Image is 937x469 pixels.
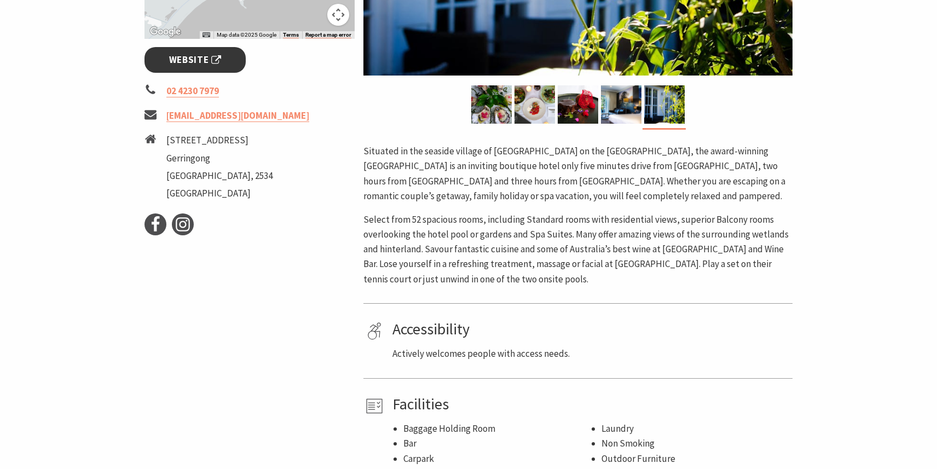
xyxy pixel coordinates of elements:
span: Map data ©2025 Google [217,32,276,38]
a: Report a map error [305,32,351,38]
li: Carpark [403,451,591,466]
img: Google [147,25,183,39]
button: Map camera controls [327,4,349,26]
li: Laundry [601,421,789,436]
img: Bella Char Dining [471,85,512,124]
span: Website [169,53,222,67]
li: [GEOGRAPHIC_DATA], 2534 [166,169,273,183]
img: Restaurant [644,85,685,124]
a: [EMAIL_ADDRESS][DOMAIN_NAME] [166,109,309,122]
h4: Facilities [392,395,789,414]
p: Situated in the seaside village of [GEOGRAPHIC_DATA] on the [GEOGRAPHIC_DATA], the award-winning ... [363,144,793,204]
li: [GEOGRAPHIC_DATA] [166,186,273,201]
p: Actively welcomes people with access needs. [392,346,789,361]
img: Bella Char Dining [514,85,555,124]
li: Gerringong [166,151,273,166]
img: Bella Char Dining [558,85,598,124]
button: Keyboard shortcuts [203,31,210,39]
li: [STREET_ADDRESS] [166,133,273,148]
li: Baggage Holding Room [403,421,591,436]
li: Outdoor Furniture [601,451,789,466]
h4: Accessibility [392,320,789,339]
img: Mercure Gerringong Rooms [601,85,641,124]
li: Bar [403,436,591,451]
a: 02 4230 7979 [166,85,219,97]
a: Terms (opens in new tab) [283,32,299,38]
a: Open this area in Google Maps (opens a new window) [147,25,183,39]
p: Select from 52 spacious rooms, including Standard rooms with residential views, superior Balcony ... [363,212,793,287]
li: Non Smoking [601,436,789,451]
a: Website [144,47,246,73]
